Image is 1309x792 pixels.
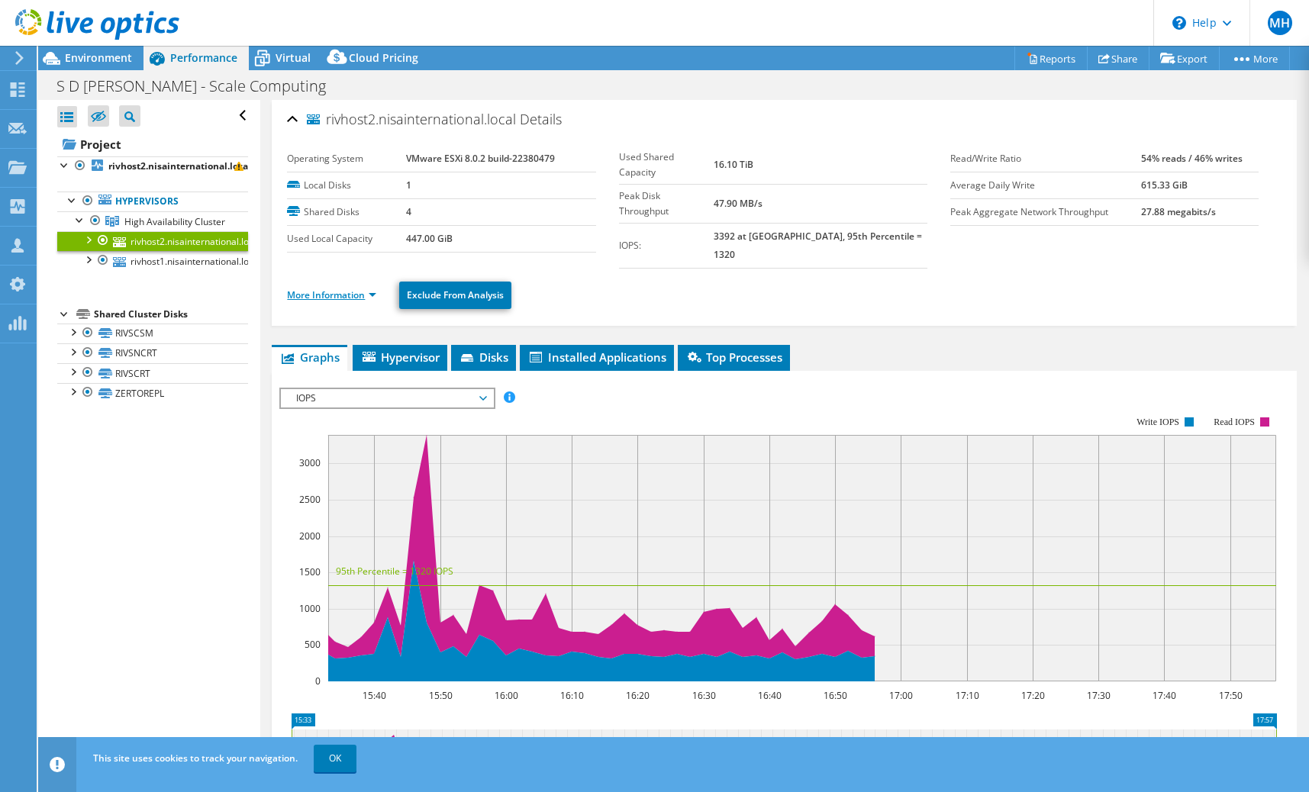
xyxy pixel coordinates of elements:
[50,78,350,95] h1: S D [PERSON_NAME] - Scale Computing
[287,288,376,301] a: More Information
[619,238,714,253] label: IOPS:
[65,50,132,65] span: Environment
[314,745,356,772] a: OK
[714,197,763,210] b: 47.90 MB/s
[57,343,248,363] a: RIVSNCRT
[692,689,716,702] text: 16:30
[619,150,714,180] label: Used Shared Capacity
[299,565,321,578] text: 1500
[305,638,321,651] text: 500
[57,211,248,231] a: High Availability Cluster
[950,204,1142,220] label: Peak Aggregate Network Throughput
[1149,47,1220,70] a: Export
[399,282,511,309] a: Exclude From Analysis
[124,215,225,228] span: High Availability Cluster
[1014,47,1088,70] a: Reports
[1141,179,1188,192] b: 615.33 GiB
[57,156,248,176] a: rivhost2.nisainternational.local
[714,158,753,171] b: 16.10 TiB
[276,50,311,65] span: Virtual
[57,383,248,403] a: ZERTOREPL
[406,205,411,218] b: 4
[57,231,248,251] a: rivhost2.nisainternational.local
[93,752,298,765] span: This site uses cookies to track your navigation.
[1137,417,1180,427] text: Write IOPS
[349,50,418,65] span: Cloud Pricing
[560,689,584,702] text: 16:10
[287,178,406,193] label: Local Disks
[714,230,922,261] b: 3392 at [GEOGRAPHIC_DATA], 95th Percentile = 1320
[824,689,847,702] text: 16:50
[685,349,782,365] span: Top Processes
[406,232,453,245] b: 447.00 GiB
[1087,689,1111,702] text: 17:30
[1214,417,1256,427] text: Read IOPS
[889,689,913,702] text: 17:00
[170,50,237,65] span: Performance
[363,689,386,702] text: 15:40
[1141,205,1216,218] b: 27.88 megabits/s
[108,159,251,172] b: rivhost2.nisainternational.local
[406,179,411,192] b: 1
[287,204,406,220] label: Shared Disks
[287,231,406,246] label: Used Local Capacity
[1219,47,1290,70] a: More
[619,188,714,219] label: Peak Disk Throughput
[950,151,1142,166] label: Read/Write Ratio
[406,152,555,165] b: VMware ESXi 8.0.2 build-22380479
[360,349,440,365] span: Hypervisor
[57,192,248,211] a: Hypervisors
[315,674,321,687] text: 0
[299,456,321,469] text: 3000
[1021,689,1045,702] text: 17:20
[57,251,248,271] a: rivhost1.nisainternational.local
[459,349,508,365] span: Disks
[758,689,782,702] text: 16:40
[336,565,453,578] text: 95th Percentile = 1320 IOPS
[1219,689,1243,702] text: 17:50
[950,178,1142,193] label: Average Daily Write
[495,689,518,702] text: 16:00
[1087,47,1149,70] a: Share
[1141,152,1243,165] b: 54% reads / 46% writes
[299,493,321,506] text: 2500
[299,530,321,542] text: 2000
[1153,689,1176,702] text: 17:40
[287,151,406,166] label: Operating System
[1268,11,1292,35] span: MH
[956,689,979,702] text: 17:10
[520,110,562,128] span: Details
[57,132,248,156] a: Project
[289,389,485,407] span: IOPS
[1172,16,1186,30] svg: \n
[626,689,650,702] text: 16:20
[94,305,248,324] div: Shared Cluster Disks
[299,602,321,615] text: 1000
[57,363,248,383] a: RIVSCRT
[429,689,453,702] text: 15:50
[279,349,340,365] span: Graphs
[307,112,516,127] span: rivhost2.nisainternational.local
[57,324,248,343] a: RIVSCSM
[527,349,666,365] span: Installed Applications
